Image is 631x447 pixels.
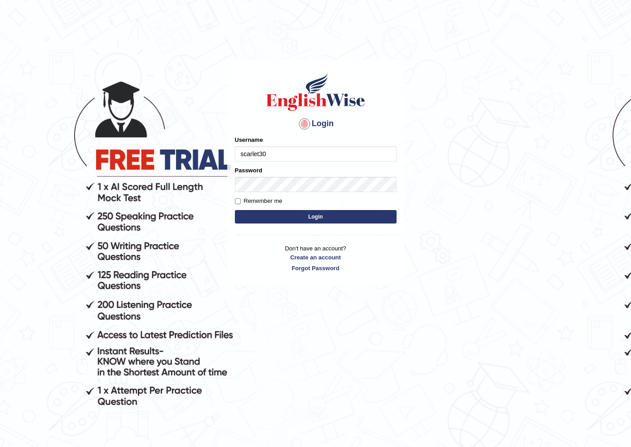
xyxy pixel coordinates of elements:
[265,72,367,112] img: Logo of English Wise sign in for intelligent practice with AI
[235,136,263,144] label: Username
[235,210,397,223] button: Login
[235,166,262,175] label: Password
[235,244,397,272] p: Don't have an account?
[235,117,397,131] h4: Login
[235,253,397,262] a: Create an account
[235,197,282,206] label: Remember me
[235,264,397,272] a: Forgot Password
[235,198,241,204] input: Remember me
